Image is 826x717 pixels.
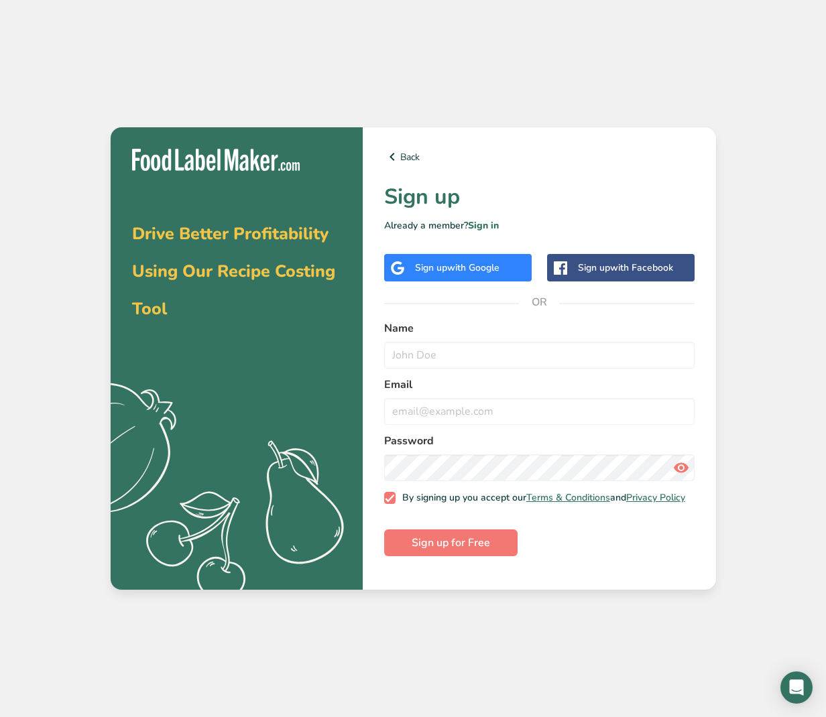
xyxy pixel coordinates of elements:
[396,492,685,504] span: By signing up you accept our and
[384,181,695,213] h1: Sign up
[610,261,673,274] span: with Facebook
[384,529,518,556] button: Sign up for Free
[384,398,695,425] input: email@example.com
[526,491,610,504] a: Terms & Conditions
[626,491,685,504] a: Privacy Policy
[384,342,695,369] input: John Doe
[132,149,300,171] img: Food Label Maker
[132,222,335,320] span: Drive Better Profitability Using Our Recipe Costing Tool
[447,261,499,274] span: with Google
[578,261,673,275] div: Sign up
[384,218,695,233] p: Already a member?
[384,149,695,165] a: Back
[780,671,813,704] div: Open Intercom Messenger
[412,535,490,551] span: Sign up for Free
[519,282,559,322] span: OR
[415,261,499,275] div: Sign up
[384,320,695,336] label: Name
[468,219,499,232] a: Sign in
[384,433,695,449] label: Password
[384,377,695,393] label: Email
